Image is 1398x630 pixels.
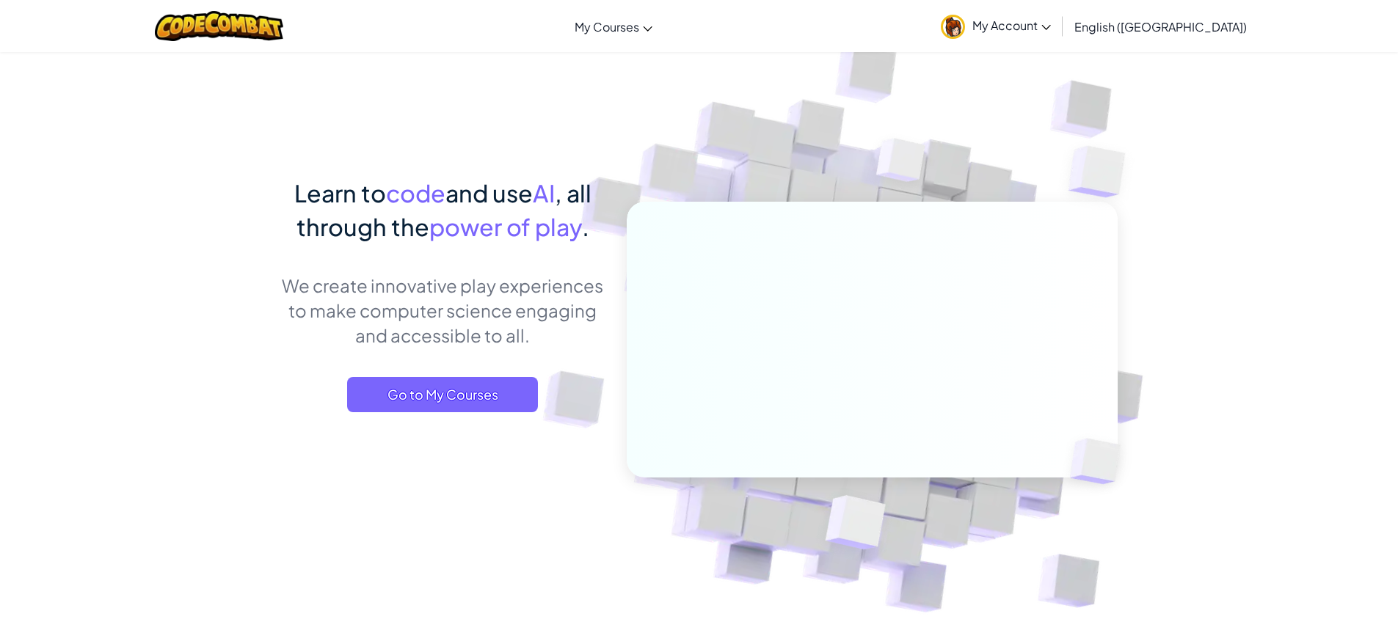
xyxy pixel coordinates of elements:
img: Overlap cubes [848,109,954,219]
img: avatar [941,15,965,39]
a: My Account [933,3,1058,49]
span: . [582,212,589,241]
span: My Courses [575,19,639,34]
img: Overlap cubes [1045,408,1155,515]
span: and use [445,178,533,208]
a: English ([GEOGRAPHIC_DATA]) [1067,7,1254,46]
img: CodeCombat logo [155,11,283,41]
span: power of play [429,212,582,241]
a: My Courses [567,7,660,46]
span: Learn to [294,178,386,208]
img: Overlap cubes [1039,110,1166,234]
img: Overlap cubes [789,464,920,586]
p: We create innovative play experiences to make computer science engaging and accessible to all. [281,273,605,348]
span: My Account [972,18,1051,33]
a: Go to My Courses [347,377,538,412]
span: code [386,178,445,208]
span: AI [533,178,555,208]
span: English ([GEOGRAPHIC_DATA]) [1074,19,1247,34]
